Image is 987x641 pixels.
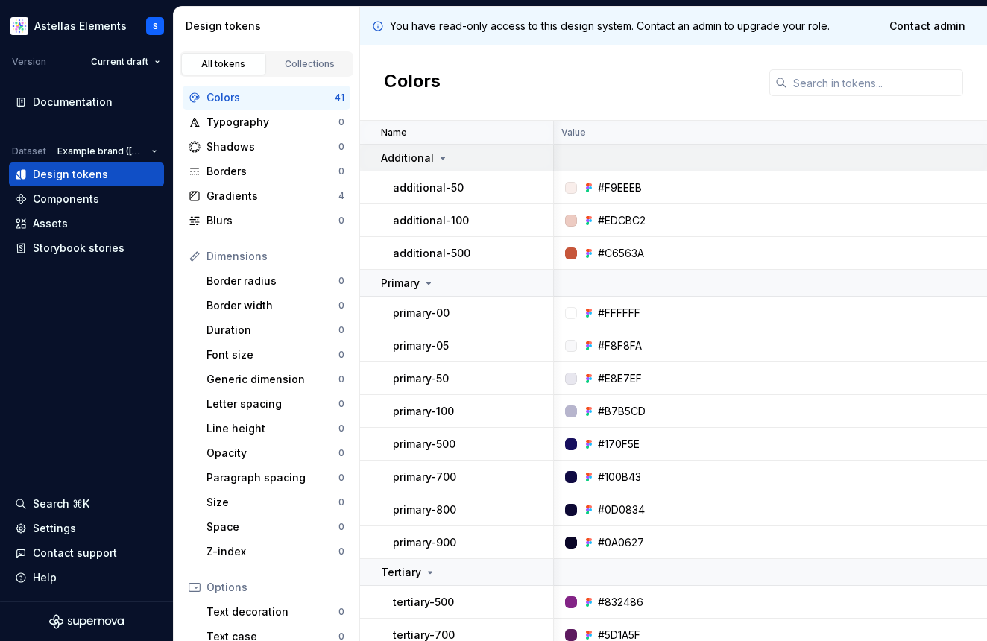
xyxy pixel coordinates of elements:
[201,294,350,318] a: Border width0
[598,180,642,195] div: #F9EEEB
[338,324,344,336] div: 0
[201,343,350,367] a: Font size0
[338,373,344,385] div: 0
[153,20,158,32] div: S
[33,192,99,206] div: Components
[338,116,344,128] div: 0
[206,213,338,228] div: Blurs
[206,446,338,461] div: Opacity
[338,546,344,558] div: 0
[10,17,28,35] img: b2369ad3-f38c-46c1-b2a2-f2452fdbdcd2.png
[393,338,449,353] p: primary-05
[49,614,124,629] svg: Supernova Logo
[393,502,456,517] p: primary-800
[381,151,434,165] p: Additional
[9,90,164,114] a: Documentation
[338,300,344,312] div: 0
[393,213,469,228] p: additional-100
[384,69,441,96] h2: Colors
[335,92,344,104] div: 41
[186,58,261,70] div: All tokens
[201,441,350,465] a: Opacity0
[33,167,108,182] div: Design tokens
[57,145,145,157] span: Example brand ([GEOGRAPHIC_DATA])
[91,56,148,68] span: Current draft
[393,535,456,550] p: primary-900
[393,246,470,261] p: additional-500
[33,570,57,585] div: Help
[9,566,164,590] button: Help
[9,541,164,565] button: Contact support
[273,58,347,70] div: Collections
[206,397,338,411] div: Letter spacing
[33,241,124,256] div: Storybook stories
[183,184,350,208] a: Gradients4
[201,515,350,539] a: Space0
[201,318,350,342] a: Duration0
[183,209,350,233] a: Blurs0
[201,367,350,391] a: Generic dimension0
[598,535,644,550] div: #0A0627
[393,470,456,484] p: primary-700
[338,606,344,618] div: 0
[338,215,344,227] div: 0
[206,544,338,559] div: Z-index
[338,275,344,287] div: 0
[201,540,350,563] a: Z-index0
[201,600,350,624] a: Text decoration0
[33,521,76,536] div: Settings
[598,470,641,484] div: #100B43
[33,546,117,561] div: Contact support
[206,274,338,288] div: Border radius
[186,19,353,34] div: Design tokens
[338,496,344,508] div: 0
[889,19,965,34] span: Contact admin
[206,139,338,154] div: Shadows
[381,276,420,291] p: Primary
[338,190,344,202] div: 4
[787,69,963,96] input: Search in tokens...
[9,236,164,260] a: Storybook stories
[393,180,464,195] p: additional-50
[598,246,644,261] div: #C6563A
[9,212,164,236] a: Assets
[206,520,338,534] div: Space
[206,604,338,619] div: Text decoration
[84,51,167,72] button: Current draft
[33,216,68,231] div: Assets
[393,595,454,610] p: tertiary-500
[9,517,164,540] a: Settings
[393,371,449,386] p: primary-50
[12,145,46,157] div: Dataset
[561,127,586,139] p: Value
[880,13,975,40] a: Contact admin
[338,447,344,459] div: 0
[206,347,338,362] div: Font size
[598,306,640,320] div: #FFFFFF
[338,521,344,533] div: 0
[206,323,338,338] div: Duration
[183,135,350,159] a: Shadows0
[598,595,643,610] div: #832486
[393,306,450,320] p: primary-00
[338,423,344,435] div: 0
[206,90,335,105] div: Colors
[338,141,344,153] div: 0
[34,19,127,34] div: Astellas Elements
[201,269,350,293] a: Border radius0
[381,127,407,139] p: Name
[12,56,46,68] div: Version
[206,164,338,179] div: Borders
[183,110,350,134] a: Typography0
[338,472,344,484] div: 0
[206,495,338,510] div: Size
[338,349,344,361] div: 0
[33,95,113,110] div: Documentation
[206,580,344,595] div: Options
[206,189,338,203] div: Gradients
[183,86,350,110] a: Colors41
[598,213,646,228] div: #EDCBC2
[598,404,646,419] div: #B7B5CD
[201,490,350,514] a: Size0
